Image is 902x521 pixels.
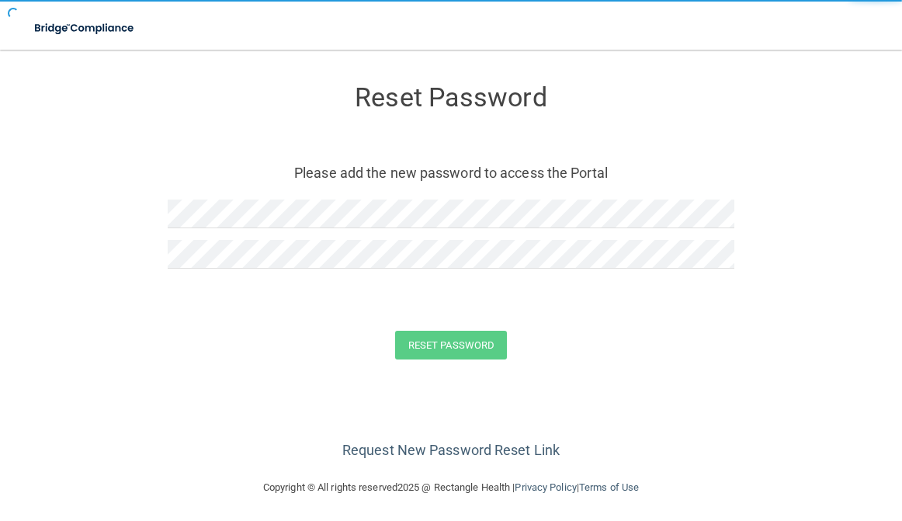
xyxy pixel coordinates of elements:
a: Privacy Policy [515,481,576,493]
a: Request New Password Reset Link [342,442,560,458]
h3: Reset Password [168,83,734,112]
div: Copyright © All rights reserved 2025 @ Rectangle Health | | [168,463,734,512]
a: Terms of Use [579,481,639,493]
p: Please add the new password to access the Portal [179,160,723,186]
button: Reset Password [395,331,507,359]
img: bridge_compliance_login_screen.278c3ca4.svg [23,12,147,44]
